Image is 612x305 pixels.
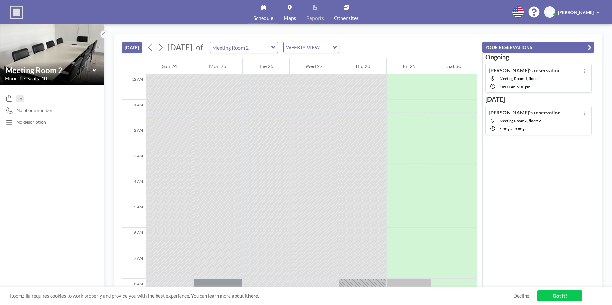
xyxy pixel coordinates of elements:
[285,43,321,51] span: WEEKLY VIEW
[193,58,243,74] div: Mon 25
[517,84,530,89] span: 6:30 PM
[122,42,142,53] button: [DATE]
[5,66,93,75] input: Meeting Room 2
[515,127,528,131] span: 3:00 PM
[10,293,513,299] span: Roomzilla requires cookies to work properly and provide you with the best experience. You can lea...
[387,58,431,74] div: Fri 29
[334,15,359,20] span: Other sites
[489,109,560,116] h4: [PERSON_NAME]'s reservation
[122,202,146,228] div: 5 AM
[16,119,46,125] div: No description
[243,58,289,74] div: Tue 26
[196,42,203,52] span: of
[254,15,273,20] span: Schedule
[10,6,23,19] img: organization-logo
[513,293,529,299] a: Decline
[122,100,146,125] div: 1 AM
[16,107,52,113] span: No phone number
[24,76,26,81] span: •
[122,279,146,304] div: 8 AM
[513,127,515,131] span: -
[18,96,22,101] span: TV
[431,58,477,74] div: Sat 30
[122,176,146,202] div: 4 AM
[5,75,22,82] span: Floor: 1
[306,15,324,20] span: Reports
[537,290,582,301] a: Got it!
[500,127,513,131] span: 1:00 PM
[339,58,386,74] div: Thu 28
[500,118,541,123] span: Meeting Room 3, floor: 2
[122,74,146,100] div: 12 AM
[547,9,553,15] span: NB
[27,75,47,82] span: Seats: 10
[167,42,193,52] span: [DATE]
[210,42,271,53] input: Meeting Room 2
[122,151,146,176] div: 3 AM
[122,125,146,151] div: 2 AM
[558,10,594,15] span: [PERSON_NAME]
[515,84,517,89] span: -
[500,84,515,89] span: 10:00 AM
[290,58,339,74] div: Wed 27
[284,15,296,20] span: Maps
[489,67,560,74] h4: [PERSON_NAME]'s reservation
[248,293,259,299] a: here.
[500,76,541,81] span: Meeting Room 1, floor: 1
[122,253,146,279] div: 7 AM
[485,95,592,103] h3: [DATE]
[122,228,146,253] div: 6 AM
[485,53,592,61] h3: Ongoing
[146,58,193,74] div: Sun 24
[482,42,594,53] button: YOUR RESERVATIONS
[322,43,328,51] input: Search for option
[284,42,339,53] div: Search for option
